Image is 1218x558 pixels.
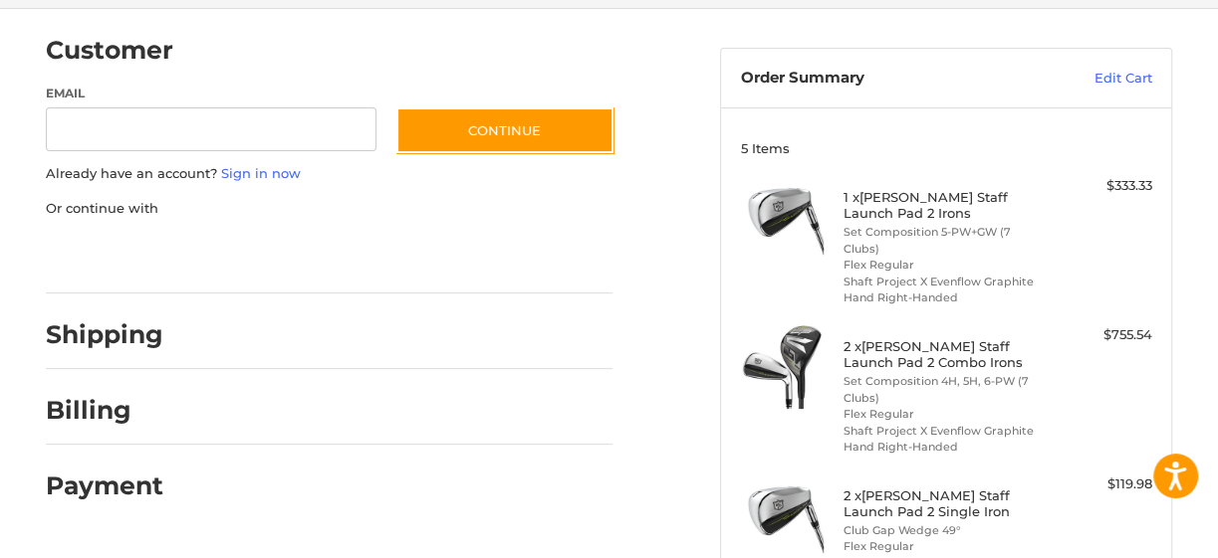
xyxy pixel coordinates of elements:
li: Shaft Project X Evenflow Graphite [844,274,1045,290]
div: $333.33 [1049,176,1151,196]
a: Edit Cart [1021,69,1152,89]
h2: Billing [46,395,162,426]
p: Already have an account? [46,164,612,184]
li: Shaft Project X Evenflow Graphite [844,423,1045,440]
button: Continue [396,107,613,153]
li: Set Composition 5-PW+GW (7 Clubs) [844,224,1045,257]
iframe: PayPal-paylater [208,238,358,274]
li: Set Composition 4H, 5H, 6-PW (7 Clubs) [844,373,1045,406]
iframe: PayPal-paypal [40,238,189,274]
div: $755.54 [1049,325,1151,345]
h2: Shipping [46,319,163,350]
li: Flex Regular [844,538,1045,555]
a: Sign in now [221,165,301,181]
li: Hand Right-Handed [844,289,1045,306]
div: $119.98 [1049,474,1151,494]
h2: Payment [46,470,163,501]
label: Email [46,85,376,102]
h4: 2 x [PERSON_NAME] Staff Launch Pad 2 Single Iron [844,487,1045,520]
li: Hand Right-Handed [844,439,1045,456]
h2: Customer [46,35,173,66]
h4: 2 x [PERSON_NAME] Staff Launch Pad 2 Combo Irons [844,338,1045,371]
h3: 5 Items [741,140,1152,156]
li: Club Gap Wedge 49° [844,522,1045,539]
li: Flex Regular [844,406,1045,423]
iframe: PayPal-venmo [377,238,527,274]
h3: Order Summary [741,69,1021,89]
li: Flex Regular [844,257,1045,274]
p: Or continue with [46,199,612,219]
h4: 1 x [PERSON_NAME] Staff Launch Pad 2 Irons [844,189,1045,222]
